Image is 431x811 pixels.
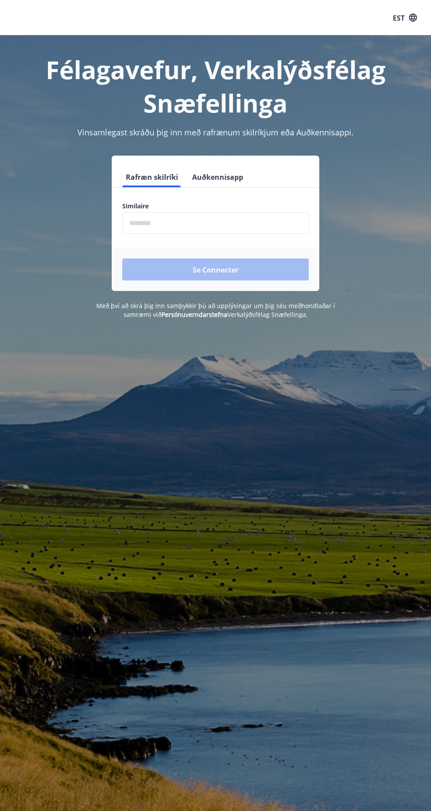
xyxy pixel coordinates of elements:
font: EST [393,13,405,22]
font: Similaire [122,202,149,210]
font: Verkalýðsfélag Snæfellinga. [227,310,308,319]
a: Persónuverndarstefna [161,310,227,319]
button: EST [389,9,420,26]
font: Vinsamlegast skráðu þig inn með rafrænum skilríkjum eða Auðkennisappi. [77,127,354,138]
font: Félagavefur, Verkalýðsfélag Snæfellinga [46,53,386,120]
font: Rafræn skilríki [126,172,178,182]
font: Með því að skrá þig inn samþykkir þú að upplýsingar um þig séu meðhöndlaðar í samræmi við [96,302,335,319]
font: Auðkennisapp [192,172,243,182]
